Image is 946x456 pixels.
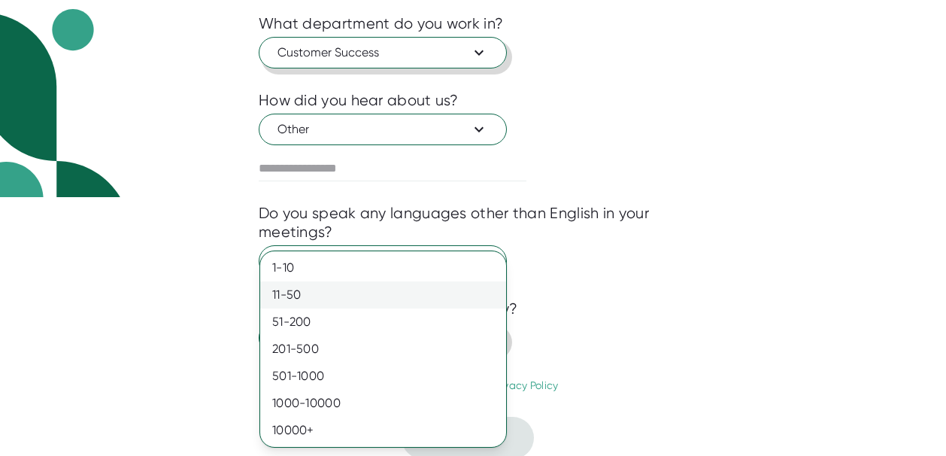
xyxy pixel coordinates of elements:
div: 11-50 [260,281,506,309]
div: 1-10 [260,254,506,281]
div: 501-1000 [260,363,506,390]
div: 201-500 [260,336,506,363]
div: 51-200 [260,309,506,336]
div: 10000+ [260,417,506,444]
div: 1000-10000 [260,390,506,417]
